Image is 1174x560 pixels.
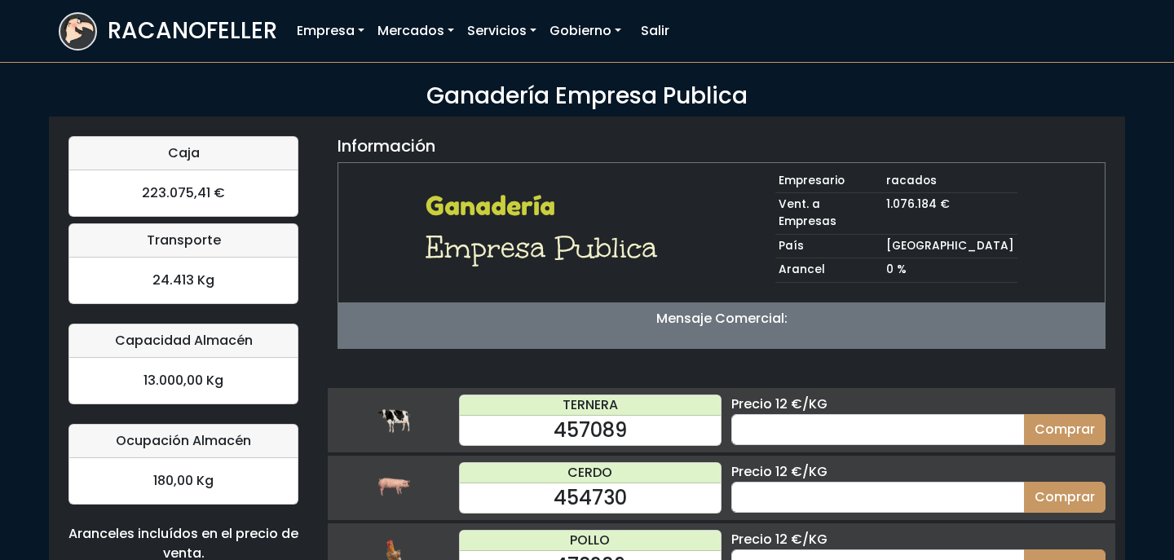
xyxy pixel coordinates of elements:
[59,82,1115,110] h3: Ganadería Empresa Publica
[883,193,1017,234] td: 1.076.184 €
[775,193,883,234] td: Vent. a Empresas
[883,234,1017,258] td: [GEOGRAPHIC_DATA]
[69,258,298,303] div: 24.413 Kg
[775,170,883,193] td: Empresario
[731,395,1106,414] div: Precio 12 €/KG
[460,416,721,445] div: 457089
[460,531,721,551] div: POLLO
[426,228,668,267] h1: Empresa Publica
[59,8,277,55] a: RACANOFELLER
[1024,414,1106,445] button: Comprar
[69,425,298,458] div: Ocupación Almacén
[60,14,95,45] img: logoracarojo.png
[377,471,410,504] img: cerdo.png
[460,483,721,513] div: 454730
[731,530,1106,549] div: Precio 12 €/KG
[460,395,721,416] div: TERNERA
[775,234,883,258] td: País
[426,191,668,222] h2: Ganadería
[377,403,410,436] img: ternera.png
[460,463,721,483] div: CERDO
[69,324,298,358] div: Capacidad Almacén
[69,224,298,258] div: Transporte
[543,15,628,47] a: Gobierno
[338,136,435,156] h5: Información
[461,15,543,47] a: Servicios
[371,15,461,47] a: Mercados
[69,358,298,403] div: 13.000,00 Kg
[69,170,298,216] div: 223.075,41 €
[883,170,1017,193] td: racados
[883,258,1017,283] td: 0 %
[290,15,371,47] a: Empresa
[1024,482,1106,513] button: Comprar
[69,458,298,504] div: 180,00 Kg
[731,462,1106,482] div: Precio 12 €/KG
[775,258,883,283] td: Arancel
[634,15,676,47] a: Salir
[69,137,298,170] div: Caja
[338,309,1105,329] p: Mensaje Comercial:
[108,17,277,45] h3: RACANOFELLER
